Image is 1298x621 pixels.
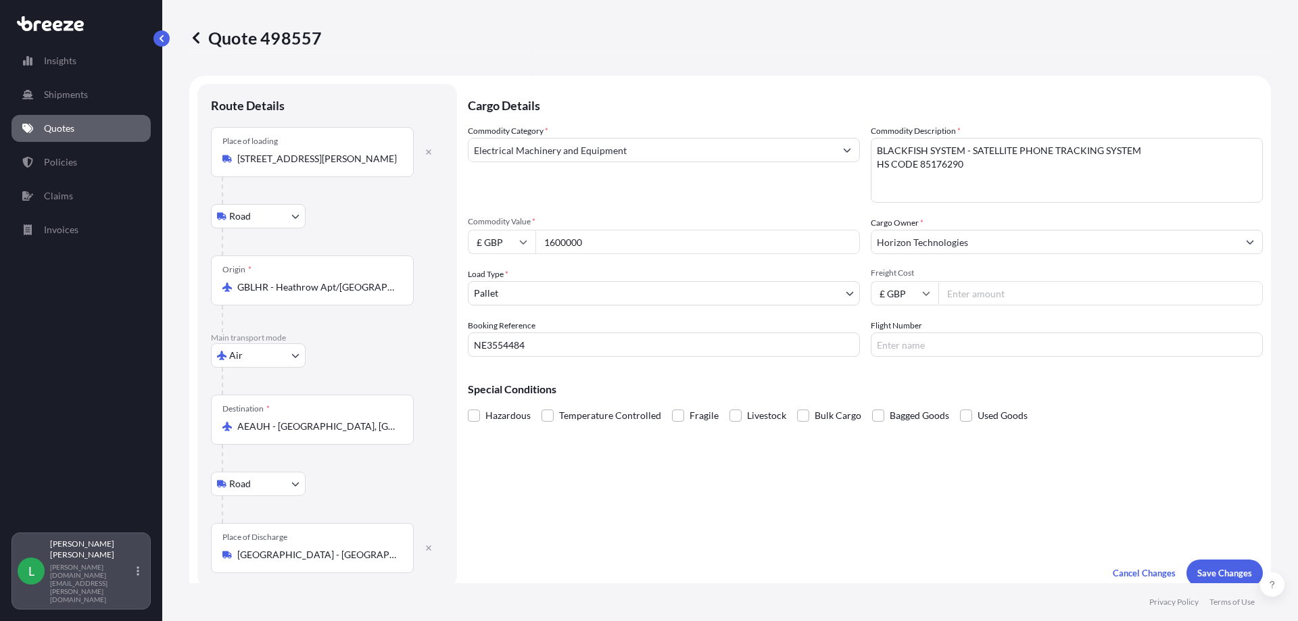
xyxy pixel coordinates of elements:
div: Origin [222,264,251,275]
p: Quote 498557 [189,27,322,49]
span: Freight Cost [871,268,1263,278]
div: Place of Discharge [222,532,287,543]
a: Quotes [11,115,151,142]
p: Invoices [44,223,78,237]
div: Destination [222,403,270,414]
a: Privacy Policy [1149,597,1199,607]
a: Insights [11,47,151,74]
span: Pallet [474,287,498,300]
label: Commodity Category [468,124,548,138]
label: Commodity Description [871,124,961,138]
p: [PERSON_NAME] [PERSON_NAME] [50,539,134,560]
input: Your internal reference [468,332,860,357]
span: Air [229,349,243,362]
p: Shipments [44,88,88,101]
span: Fragile [690,405,719,426]
span: Hazardous [485,405,531,426]
button: Select transport [211,472,306,496]
input: Enter amount [938,281,1263,305]
input: Type amount [535,230,860,254]
input: Place of Discharge [237,548,397,562]
input: Select a commodity type [468,138,835,162]
p: Special Conditions [468,384,1263,395]
button: Select transport [211,343,306,368]
input: Place of loading [237,152,397,166]
a: Claims [11,182,151,209]
p: Route Details [211,97,285,114]
p: Quotes [44,122,74,135]
button: Cancel Changes [1102,560,1186,587]
p: Save Changes [1197,566,1252,580]
span: Bagged Goods [890,405,949,426]
button: Show suggestions [835,138,859,162]
p: Claims [44,189,73,203]
span: Load Type [468,268,508,281]
span: Road [229,477,251,491]
div: Place of loading [222,136,278,147]
button: Save Changes [1186,560,1263,587]
p: Main transport mode [211,332,443,343]
label: Cargo Owner [871,216,923,230]
button: Select transport [211,204,306,228]
p: [PERSON_NAME][DOMAIN_NAME][EMAIL_ADDRESS][PERSON_NAME][DOMAIN_NAME] [50,563,134,603]
label: Flight Number [871,319,922,332]
span: Livestock [747,405,786,426]
span: Bulk Cargo [815,405,861,426]
a: Shipments [11,81,151,108]
button: Show suggestions [1238,230,1262,254]
button: Pallet [468,281,860,305]
span: Commodity Value [468,216,860,227]
label: Booking Reference [468,319,535,332]
p: Insights [44,54,76,68]
p: Policies [44,155,77,169]
a: Policies [11,149,151,176]
input: Enter name [871,332,1263,357]
span: Used Goods [978,405,1028,426]
a: Terms of Use [1209,597,1255,607]
input: Full name [871,230,1238,254]
input: Origin [237,280,397,294]
input: Destination [237,420,397,433]
span: Temperature Controlled [559,405,661,426]
textarea: BLACKFISH SYSTEM - SATELLITE PHONE TRACKING SYSTEM HS CODE 85176290 [871,138,1263,203]
p: Cargo Details [468,84,1263,124]
span: L [28,564,34,578]
span: Road [229,209,251,223]
a: Invoices [11,216,151,243]
p: Cancel Changes [1113,566,1176,580]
